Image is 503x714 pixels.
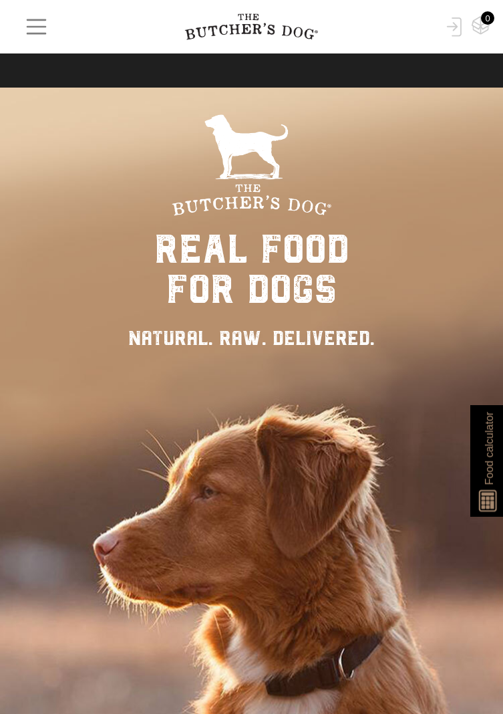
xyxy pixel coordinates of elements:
[481,412,497,485] span: Food calculator
[481,11,494,25] div: 0
[472,16,490,35] img: TBD_Cart-Empty.png
[128,229,375,310] div: real food for dogs
[128,323,375,353] div: NATURAL. RAW. DELIVERED.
